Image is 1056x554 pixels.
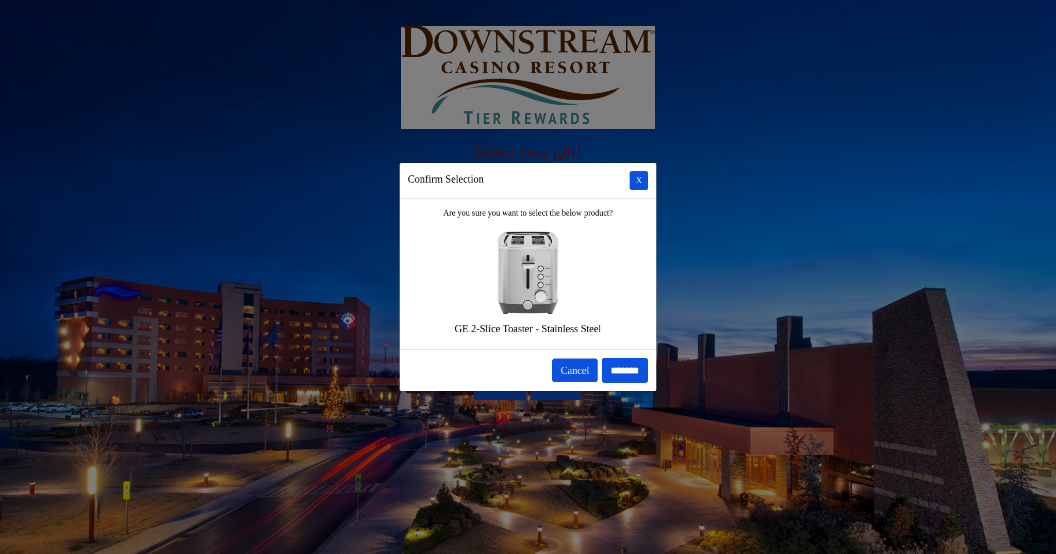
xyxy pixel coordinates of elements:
button: Close [630,171,648,190]
h5: Confirm Selection [408,171,484,187]
button: Cancel [552,359,598,382]
div: Are you sure you want to select the below product? [400,199,656,349]
h5: GE 2-Slice Toaster - Stainless Steel [408,322,648,335]
img: GE 2-Slice Toaster - Stainless Steel [487,232,569,314]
